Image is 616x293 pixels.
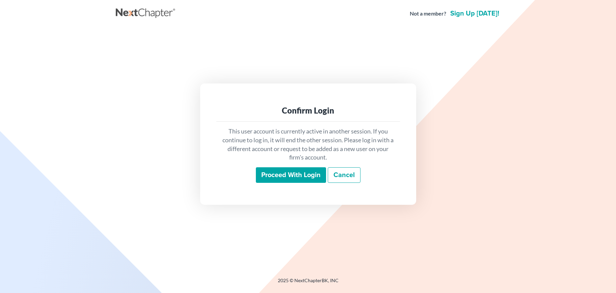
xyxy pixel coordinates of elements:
[328,167,360,183] a: Cancel
[222,127,395,162] p: This user account is currently active in another session. If you continue to log in, it will end ...
[449,10,501,17] a: Sign up [DATE]!
[410,10,446,18] strong: Not a member?
[222,105,395,116] div: Confirm Login
[116,277,501,289] div: 2025 © NextChapterBK, INC
[256,167,326,183] input: Proceed with login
